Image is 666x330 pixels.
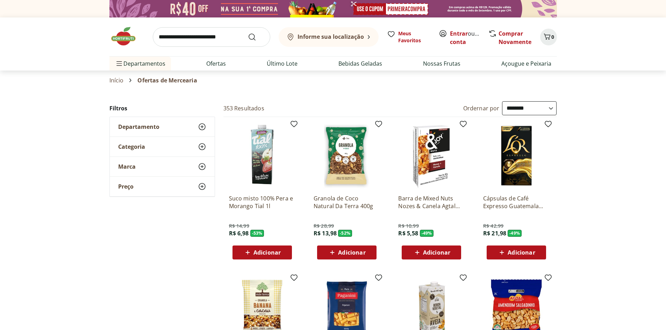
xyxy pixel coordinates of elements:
[229,123,295,189] img: Suco misto 100% Pera e Morango Tial 1l
[450,30,488,46] a: Criar conta
[508,250,535,255] span: Adicionar
[248,33,265,41] button: Submit Search
[487,245,546,259] button: Adicionar
[508,230,522,237] span: - 49 %
[279,27,379,47] button: Informe sua localização
[267,59,298,68] a: Último Lote
[420,230,434,237] span: - 49 %
[338,59,382,68] a: Bebidas Geladas
[109,77,124,83] a: Início
[398,195,465,210] a: Barra de Mixed Nuts Nozes & Canela Agtal 60g
[314,123,380,189] img: Granola de Coco Natural Da Terra 400g
[109,26,144,47] img: Hortifruti
[387,30,430,44] a: Meus Favoritos
[223,104,264,112] h2: 353 Resultados
[118,163,136,170] span: Marca
[115,55,165,72] span: Departamentos
[110,117,215,137] button: Departamento
[423,59,460,68] a: Nossas Frutas
[338,230,352,237] span: - 52 %
[398,30,430,44] span: Meus Favoritos
[450,29,481,46] span: ou
[153,27,270,47] input: search
[229,229,249,237] span: R$ 6,98
[402,245,461,259] button: Adicionar
[137,77,197,83] span: Ofertas de Mercearia
[483,195,550,210] a: Cápsulas de Café Expresso Guatemala L'OR 52g
[253,250,281,255] span: Adicionar
[118,123,159,130] span: Departamento
[314,229,337,237] span: R$ 13,98
[398,222,418,229] span: R$ 10,99
[110,137,215,156] button: Categoria
[483,229,506,237] span: R$ 21,98
[314,222,334,229] span: R$ 28,99
[501,59,551,68] a: Açougue e Peixaria
[110,157,215,176] button: Marca
[250,230,264,237] span: - 53 %
[483,222,503,229] span: R$ 42,99
[298,33,364,41] b: Informe sua localização
[499,30,531,46] a: Comprar Novamente
[540,29,557,45] button: Carrinho
[229,222,249,229] span: R$ 14,99
[118,143,145,150] span: Categoria
[232,245,292,259] button: Adicionar
[110,177,215,196] button: Preço
[551,34,554,40] span: 0
[398,229,418,237] span: R$ 5,58
[118,183,134,190] span: Preço
[338,250,365,255] span: Adicionar
[206,59,226,68] a: Ofertas
[115,55,123,72] button: Menu
[229,195,295,210] a: Suco misto 100% Pera e Morango Tial 1l
[398,123,465,189] img: Barra de Mixed Nuts Nozes & Canela Agtal 60g
[463,104,500,112] label: Ordernar por
[109,101,215,115] h2: Filtros
[450,30,468,37] a: Entrar
[314,195,380,210] a: Granola de Coco Natural Da Terra 400g
[317,245,377,259] button: Adicionar
[483,123,550,189] img: Cápsulas de Café Expresso Guatemala L'OR 52g
[423,250,450,255] span: Adicionar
